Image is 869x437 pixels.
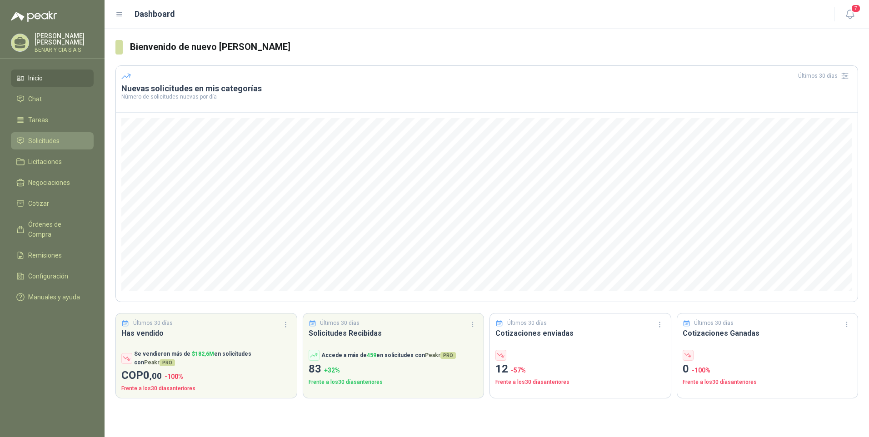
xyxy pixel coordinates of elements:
span: $ 182,6M [192,351,214,357]
p: Número de solicitudes nuevas por día [121,94,852,99]
p: Accede a más de en solicitudes con [321,351,456,360]
span: Manuales y ayuda [28,292,80,302]
span: Negociaciones [28,178,70,188]
a: Manuales y ayuda [11,288,94,306]
a: Tareas [11,111,94,129]
a: Negociaciones [11,174,94,191]
span: ,00 [150,371,162,381]
h3: Solicitudes Recibidas [309,328,479,339]
span: 459 [367,352,376,358]
span: Remisiones [28,250,62,260]
span: Cotizar [28,199,49,209]
span: Configuración [28,271,68,281]
span: -100 % [165,373,183,380]
a: Chat [11,90,94,108]
span: Solicitudes [28,136,60,146]
p: Últimos 30 días [320,319,360,328]
a: Cotizar [11,195,94,212]
p: Frente a los 30 días anteriores [309,378,479,387]
p: [PERSON_NAME] [PERSON_NAME] [35,33,94,45]
a: Inicio [11,70,94,87]
h3: Bienvenido de nuevo [PERSON_NAME] [130,40,858,54]
span: 0 [143,369,162,382]
span: 7 [851,4,861,13]
p: Se vendieron más de en solicitudes con [134,350,291,367]
h3: Nuevas solicitudes en mis categorías [121,83,852,94]
h3: Cotizaciones Ganadas [683,328,853,339]
span: Inicio [28,73,43,83]
p: 0 [683,361,853,378]
span: PRO [160,359,175,366]
span: Licitaciones [28,157,62,167]
a: Solicitudes [11,132,94,149]
a: Configuración [11,268,94,285]
button: 7 [842,6,858,23]
span: Órdenes de Compra [28,219,85,239]
img: Logo peakr [11,11,57,22]
p: COP [121,367,291,384]
p: Frente a los 30 días anteriores [495,378,665,387]
span: -57 % [511,367,526,374]
span: + 32 % [324,367,340,374]
p: Últimos 30 días [694,319,734,328]
p: Frente a los 30 días anteriores [121,384,291,393]
h3: Has vendido [121,328,291,339]
p: 83 [309,361,479,378]
span: Peakr [425,352,456,358]
h1: Dashboard [135,8,175,20]
div: Últimos 30 días [798,69,852,83]
a: Remisiones [11,247,94,264]
span: Tareas [28,115,48,125]
p: 12 [495,361,665,378]
h3: Cotizaciones enviadas [495,328,665,339]
span: Peakr [144,359,175,366]
p: Últimos 30 días [133,319,173,328]
p: BENAR Y CIA S A S [35,47,94,53]
p: Últimos 30 días [507,319,547,328]
a: Órdenes de Compra [11,216,94,243]
span: Chat [28,94,42,104]
span: PRO [440,352,456,359]
a: Licitaciones [11,153,94,170]
span: -100 % [692,367,710,374]
p: Frente a los 30 días anteriores [683,378,853,387]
